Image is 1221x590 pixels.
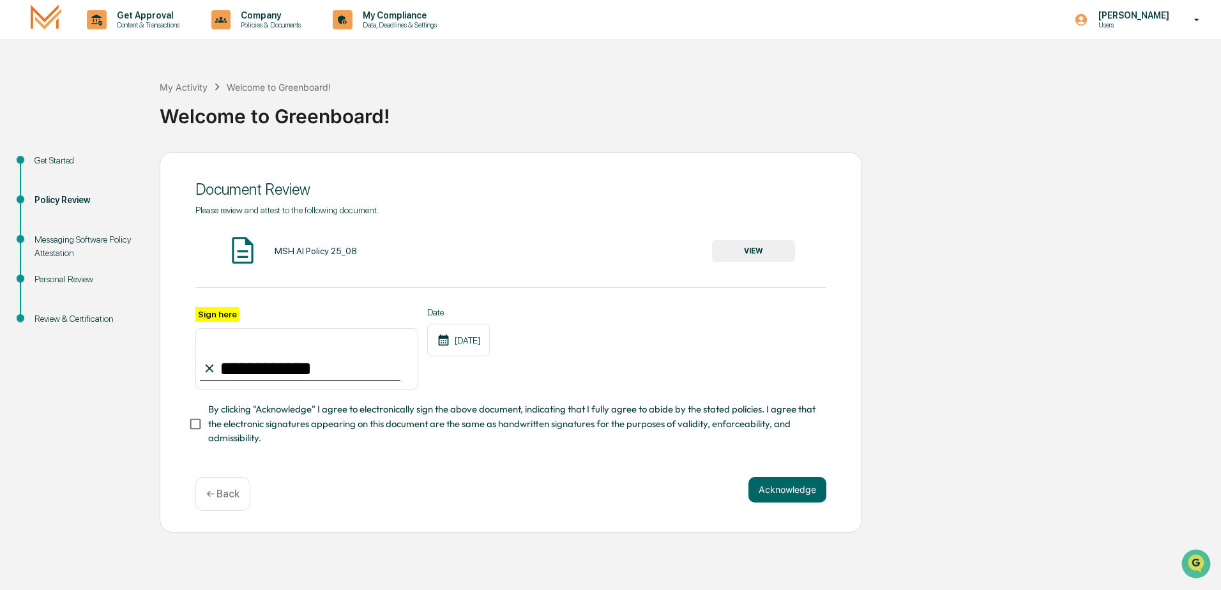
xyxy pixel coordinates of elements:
[13,27,232,47] p: How can we help?
[26,185,80,198] span: Data Lookup
[353,10,443,20] p: My Compliance
[1088,10,1176,20] p: [PERSON_NAME]
[231,10,307,20] p: Company
[160,95,1215,128] div: Welcome to Greenboard!
[26,161,82,174] span: Preclearance
[90,216,155,226] a: Powered byPylon
[8,156,87,179] a: 🖐️Preclearance
[353,20,443,29] p: Data, Deadlines & Settings
[34,193,139,207] div: Policy Review
[195,205,379,215] span: Please review and attest to the following document.
[34,154,139,167] div: Get Started
[105,161,158,174] span: Attestations
[227,234,259,266] img: Document Icon
[231,20,307,29] p: Policies & Documents
[275,246,357,256] div: MSH AI Policy 25_08
[748,477,826,503] button: Acknowledge
[427,307,490,317] label: Date
[107,20,186,29] p: Content & Transactions
[160,82,208,93] div: My Activity
[8,180,86,203] a: 🔎Data Lookup
[13,162,23,172] div: 🖐️
[195,307,239,322] label: Sign here
[206,488,239,500] p: ← Back
[13,98,36,121] img: 1746055101610-c473b297-6a78-478c-a979-82029cc54cd1
[1180,548,1215,582] iframe: Open customer support
[34,312,139,326] div: Review & Certification
[31,4,61,34] img: logo
[712,240,795,262] button: VIEW
[1088,20,1176,29] p: Users
[93,162,103,172] div: 🗄️
[195,180,826,199] div: Document Review
[34,233,139,260] div: Messaging Software Policy Attestation
[87,156,163,179] a: 🗄️Attestations
[107,10,186,20] p: Get Approval
[43,110,162,121] div: We're available if you need us!
[227,82,331,93] div: Welcome to Greenboard!
[208,402,816,445] span: By clicking "Acknowledge" I agree to electronically sign the above document, indicating that I fu...
[127,216,155,226] span: Pylon
[34,273,139,286] div: Personal Review
[13,186,23,197] div: 🔎
[427,324,490,356] div: [DATE]
[217,102,232,117] button: Start new chat
[43,98,209,110] div: Start new chat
